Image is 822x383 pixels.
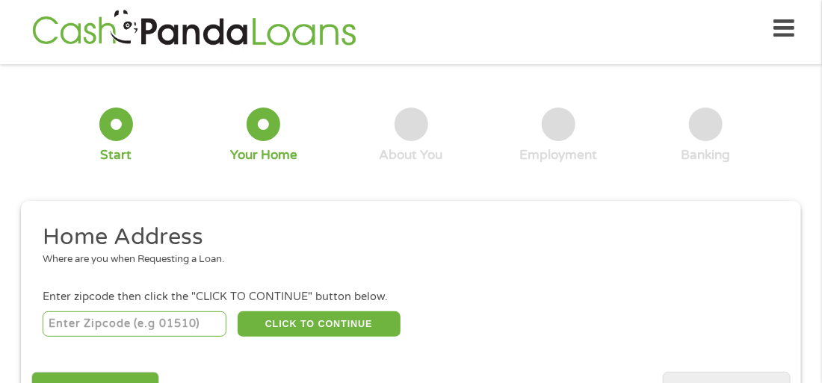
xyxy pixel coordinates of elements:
[230,147,297,164] div: Your Home
[519,147,597,164] div: Employment
[43,289,779,305] div: Enter zipcode then click the "CLICK TO CONTINUE" button below.
[100,147,132,164] div: Start
[380,147,443,164] div: About You
[682,147,731,164] div: Banking
[28,7,361,50] img: GetLoanNow Logo
[43,311,227,337] input: Enter Zipcode (e.g 01510)
[238,311,401,337] button: CLICK TO CONTINUE
[43,222,769,252] h2: Home Address
[43,252,769,267] div: Where are you when Requesting a Loan.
